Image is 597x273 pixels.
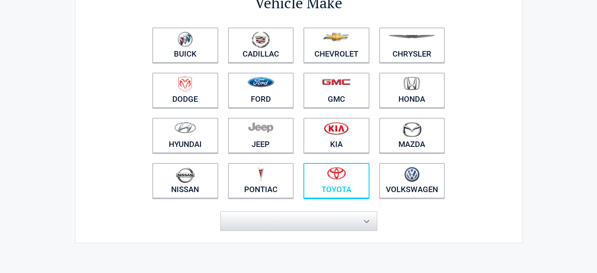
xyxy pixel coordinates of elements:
[327,167,346,180] img: toyota
[388,35,436,38] img: chrysler
[228,27,294,63] a: Cadillac
[322,79,351,85] img: gmc
[174,122,196,133] img: hyundai
[152,27,218,63] a: Buick
[176,167,195,183] img: nissan
[404,167,420,182] img: volkswagen
[303,73,369,108] a: GMC
[228,118,294,153] a: Jeep
[252,31,270,48] img: cadillac
[152,73,218,108] a: Dodge
[228,163,294,198] a: Pontiac
[152,118,218,153] a: Hyundai
[379,163,445,198] a: Volkswagen
[303,27,369,63] a: Chevrolet
[323,33,349,41] img: chevrolet
[324,122,349,135] img: kia
[403,77,420,90] img: honda
[248,122,273,133] img: jeep
[178,77,192,92] img: dodge
[257,167,265,182] img: pontiac
[379,27,445,63] a: Chrysler
[152,163,218,198] a: Nissan
[303,118,369,153] a: Kia
[402,122,422,137] img: mazda
[228,73,294,108] a: Ford
[379,118,445,153] a: Mazda
[177,31,193,47] img: buick
[379,73,445,108] a: Honda
[248,77,274,87] img: ford
[303,163,369,198] a: Toyota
